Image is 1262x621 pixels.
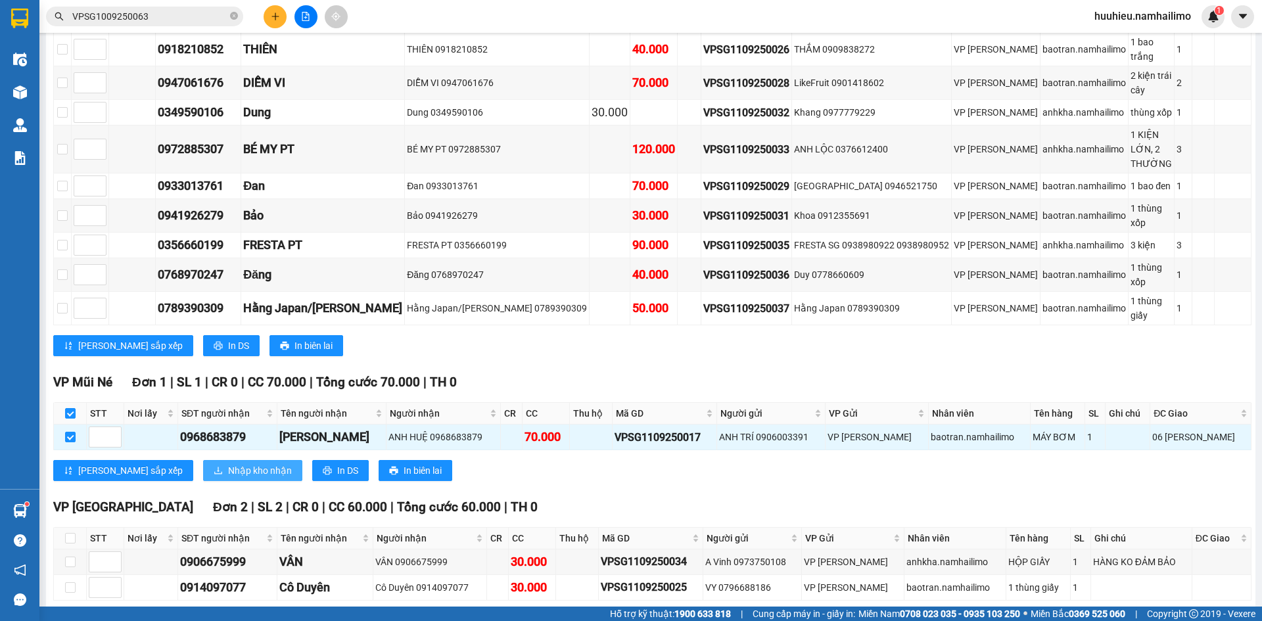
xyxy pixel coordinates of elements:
[703,75,789,91] div: VPSG1109250028
[323,466,332,476] span: printer
[931,430,1028,444] div: baotran.namhailimo
[407,105,587,120] div: Dung 0349590106
[241,173,405,199] td: Đan
[407,301,587,315] div: Hằng Japan/[PERSON_NAME] 0789390309
[826,425,928,450] td: VP Phạm Ngũ Lão
[181,531,263,545] span: SĐT người nhận
[214,466,223,476] span: download
[156,66,241,100] td: 0947061676
[1177,267,1190,282] div: 1
[701,126,792,173] td: VPSG1109250033
[281,531,360,545] span: Tên người nhận
[632,236,675,254] div: 90.000
[53,460,193,481] button: sort-ascending[PERSON_NAME] sắp xếp
[203,335,260,356] button: printerIn DS
[13,85,27,99] img: warehouse-icon
[243,40,402,58] div: THIÊN
[1131,238,1172,252] div: 3 kiện
[1152,430,1249,444] div: 06 [PERSON_NAME]
[126,68,143,82] span: TC:
[632,206,675,225] div: 30.000
[511,499,538,515] span: TH 0
[55,12,64,21] span: search
[1131,294,1172,323] div: 1 thùng giấy
[158,265,239,284] div: 0768970247
[241,292,405,325] td: Hằng Japan/Minh Nguyệt
[900,609,1020,619] strong: 0708 023 035 - 0935 103 250
[954,142,1038,156] div: VP [PERSON_NAME]
[1087,430,1103,444] div: 1
[952,33,1040,66] td: VP Phạm Ngũ Lão
[375,555,484,569] div: VÂN 0906675999
[271,12,280,21] span: plus
[701,258,792,292] td: VPSG1109250036
[632,40,675,58] div: 40.000
[952,173,1040,199] td: VP Phạm Ngũ Lão
[794,142,949,156] div: ANH LỘC 0376612400
[954,208,1038,223] div: VP [PERSON_NAME]
[1042,105,1126,120] div: anhkha.namhailimo
[389,466,398,476] span: printer
[64,466,73,476] span: sort-ascending
[720,406,812,421] span: Người gửi
[1073,580,1088,595] div: 1
[1177,42,1190,57] div: 1
[1131,35,1172,64] div: 1 bao trắng
[523,403,570,425] th: CC
[1023,611,1027,616] span: ⚪️
[794,267,949,282] div: Duy 0778660609
[277,425,387,450] td: ANH HUỆ
[601,553,701,570] div: VPSG1109250034
[279,578,371,597] div: Cô Duyên
[525,428,567,446] div: 70.000
[954,76,1038,90] div: VP [PERSON_NAME]
[802,549,904,575] td: VP Phạm Ngũ Lão
[156,173,241,199] td: 0933013761
[322,499,325,515] span: |
[379,460,452,481] button: printerIn biên lai
[1237,11,1249,22] span: caret-down
[705,555,799,569] div: A Vinh 0973750108
[703,41,789,58] div: VPSG1109250026
[126,12,157,26] span: Nhận:
[241,100,405,126] td: Dung
[509,528,556,549] th: CC
[632,74,675,92] div: 70.000
[13,53,27,66] img: warehouse-icon
[13,118,27,132] img: warehouse-icon
[703,178,789,195] div: VPSG1109250029
[511,553,553,571] div: 30.000
[178,549,277,575] td: 0906675999
[241,33,405,66] td: THIÊN
[11,58,116,77] div: 0908242637
[570,403,613,425] th: Thu hộ
[13,504,27,518] img: warehouse-icon
[632,265,675,284] div: 40.000
[701,233,792,258] td: VPSG1109250035
[279,428,385,446] div: [PERSON_NAME]
[1177,142,1190,156] div: 3
[701,66,792,100] td: VPSG1109250028
[1131,260,1172,289] div: 1 thùng xốp
[954,301,1038,315] div: VP [PERSON_NAME]
[312,460,369,481] button: printerIn DS
[78,463,183,478] span: [PERSON_NAME] sắp xếp
[804,555,902,569] div: VP [PERSON_NAME]
[1207,11,1219,22] img: icon-new-feature
[703,267,789,283] div: VPSG1109250036
[390,406,486,421] span: Người nhận
[158,140,239,158] div: 0972885307
[156,126,241,173] td: 0972885307
[407,208,587,223] div: Bảo 0941926279
[599,549,704,575] td: VPSG1109250034
[1217,6,1221,15] span: 1
[1031,403,1085,425] th: Tên hàng
[794,105,949,120] div: Khang 0977779229
[1131,127,1172,171] div: 1 KIỆN LỚN, 2 THƯỜNG
[230,11,238,23] span: close-circle
[613,425,718,450] td: VPSG1109250017
[325,5,348,28] button: aim
[269,335,343,356] button: printerIn biên lai
[241,258,405,292] td: Đăng
[703,104,789,121] div: VPSG1109250032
